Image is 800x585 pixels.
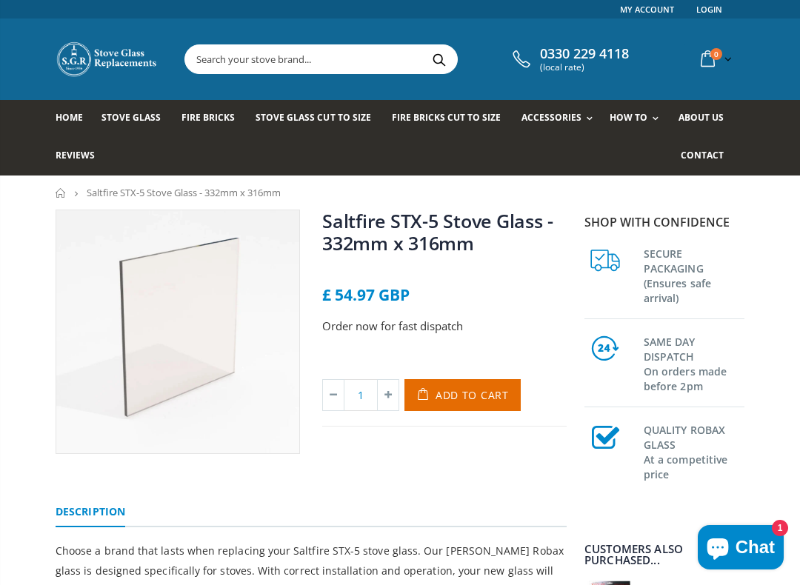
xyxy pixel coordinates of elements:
a: Home [56,188,67,198]
a: Description [56,498,125,527]
span: Add to Cart [436,388,509,402]
a: About us [679,100,735,138]
button: Search [422,45,456,73]
p: Order now for fast dispatch [322,318,567,335]
a: 0 [695,44,735,73]
a: Saltfire STX-5 Stove Glass - 332mm x 316mm [322,208,553,255]
h3: SAME DAY DISPATCH On orders made before 2pm [644,332,744,394]
inbox-online-store-chat: Shopify online store chat [693,525,788,573]
a: Reviews [56,138,106,175]
p: Shop with confidence [584,213,744,231]
h3: QUALITY ROBAX GLASS At a competitive price [644,420,744,482]
a: Home [56,100,94,138]
a: Accessories [521,100,600,138]
a: Contact [681,138,735,175]
a: Fire Bricks Cut To Size [392,100,512,138]
span: Contact [681,149,724,161]
span: Stove Glass Cut To Size [256,111,370,124]
a: Stove Glass Cut To Size [256,100,381,138]
span: How To [610,111,647,124]
a: How To [610,100,666,138]
span: 0 [710,48,722,60]
button: Add to Cart [404,379,521,411]
span: Fire Bricks Cut To Size [392,111,501,124]
input: Search your stove brand... [185,45,593,73]
h3: SECURE PACKAGING (Ensures safe arrival) [644,244,744,306]
img: Stove Glass Replacement [56,41,159,78]
span: Fire Bricks [181,111,235,124]
img: squarestoveglass_8d5758a7-75a6-477e-bf78-369234c93a71_800x_crop_center.webp [56,210,299,453]
a: Stove Glass [101,100,172,138]
span: Saltfire STX-5 Stove Glass - 332mm x 316mm [87,186,281,199]
span: Stove Glass [101,111,161,124]
span: Reviews [56,149,95,161]
span: Home [56,111,83,124]
span: About us [679,111,724,124]
a: Fire Bricks [181,100,246,138]
span: Accessories [521,111,581,124]
div: Customers also purchased... [584,544,744,566]
span: £ 54.97 GBP [322,284,410,305]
